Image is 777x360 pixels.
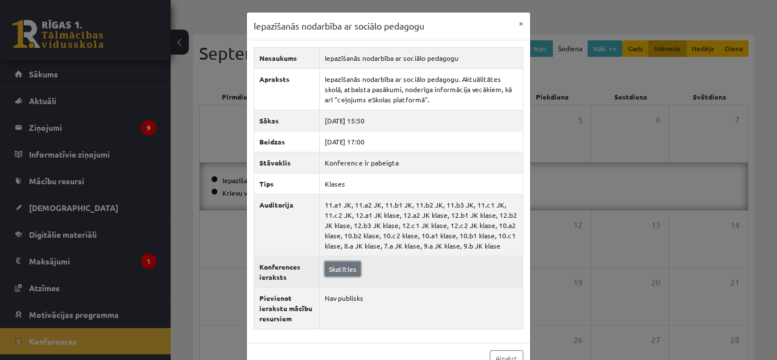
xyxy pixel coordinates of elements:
td: [DATE] 15:50 [320,110,523,131]
th: Tips [254,173,320,194]
th: Apraksts [254,68,320,110]
h3: Iepazīšanās nodarbība ar sociālo pedagogu [254,19,424,33]
td: [DATE] 17:00 [320,131,523,152]
th: Pievienot ierakstu mācību resursiem [254,287,320,329]
button: × [512,13,530,34]
a: Skatīties [325,262,361,276]
th: Sākas [254,110,320,131]
td: Iepazīšanās nodarbība ar sociālo pedagogu [320,47,523,68]
th: Konferences ieraksts [254,256,320,287]
td: Konference ir pabeigta [320,152,523,173]
th: Auditorija [254,194,320,256]
td: 11.a1 JK, 11.a2 JK, 11.b1 JK, 11.b2 JK, 11.b3 JK, 11.c1 JK, 11.c2 JK, 12.a1 JK klase, 12.a2 JK kl... [320,194,523,256]
th: Stāvoklis [254,152,320,173]
td: Nav publisks [320,287,523,329]
td: Klases [320,173,523,194]
th: Beidzas [254,131,320,152]
th: Nosaukums [254,47,320,68]
td: Iepazīšanās nodarbība ar sociālo pedagogu. Aktuālitātes skolā, atbalsta pasākumi, noderīga inform... [320,68,523,110]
